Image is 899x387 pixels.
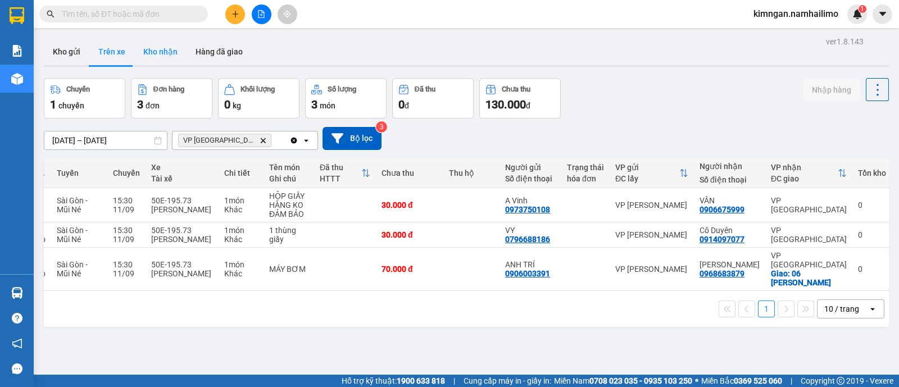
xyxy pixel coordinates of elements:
[58,101,84,110] span: chuyến
[233,101,241,110] span: kg
[66,85,90,93] div: Chuyến
[567,163,604,172] div: Trạng thái
[615,174,679,183] div: ĐC lấy
[392,78,474,119] button: Đã thu0đ
[860,5,864,13] span: 1
[700,162,760,171] div: Người nhận
[269,163,308,172] div: Tên món
[771,226,847,244] div: VP [GEOGRAPHIC_DATA]
[464,375,551,387] span: Cung cấp máy in - giấy in:
[328,85,356,93] div: Số lượng
[137,98,143,111] span: 3
[224,235,258,244] div: Khác
[269,226,308,244] div: 1 thùng giấy
[260,137,266,144] svg: Delete
[526,101,530,110] span: đ
[218,78,299,119] button: Khối lượng0kg
[224,98,230,111] span: 0
[700,205,744,214] div: 0906675999
[50,98,56,111] span: 1
[47,10,55,18] span: search
[225,4,245,24] button: plus
[615,265,688,274] div: VP [PERSON_NAME]
[342,375,445,387] span: Hỗ trợ kỹ thuật:
[700,260,760,269] div: ANH HUỆ
[791,375,792,387] span: |
[12,313,22,324] span: question-circle
[134,38,187,65] button: Kho nhận
[153,85,184,93] div: Đơn hàng
[113,196,140,205] div: 15:30
[269,265,308,274] div: MÁY BƠM
[837,377,844,385] span: copyright
[615,230,688,239] div: VP [PERSON_NAME]
[505,163,556,172] div: Người gửi
[398,98,405,111] span: 0
[734,376,782,385] strong: 0369 525 060
[113,235,140,244] div: 11/09
[62,8,194,20] input: Tìm tên, số ĐT hoặc mã đơn
[151,163,213,172] div: Xe
[44,38,89,65] button: Kho gửi
[505,235,550,244] div: 0796688186
[252,4,271,24] button: file-add
[744,7,847,21] span: kimngan.namhailimo
[183,136,255,145] span: VP chợ Mũi Né
[505,174,556,183] div: Số điện thoại
[868,304,877,313] svg: open
[505,269,550,278] div: 0906003391
[405,101,409,110] span: đ
[113,205,140,214] div: 11/09
[131,78,212,119] button: Đơn hàng3đơn
[178,134,271,147] span: VP chợ Mũi Né, close by backspace
[269,192,308,201] div: HỘP GIẤY
[151,196,213,205] div: 50E-195.73
[44,78,125,119] button: Chuyến1chuyến
[320,101,335,110] span: món
[771,251,847,269] div: VP [GEOGRAPHIC_DATA]
[224,260,258,269] div: 1 món
[826,35,864,48] div: ver 1.8.143
[858,201,886,210] div: 0
[151,260,213,269] div: 50E-195.73
[700,196,760,205] div: VÂN
[113,260,140,269] div: 15:30
[224,226,258,235] div: 1 món
[415,85,435,93] div: Đã thu
[113,226,140,235] div: 15:30
[289,136,298,145] svg: Clear all
[320,174,361,183] div: HTTT
[610,158,694,188] th: Toggle SortBy
[302,136,311,145] svg: open
[224,269,258,278] div: Khác
[224,169,258,177] div: Chi tiết
[305,78,387,119] button: Số lượng3món
[231,10,239,18] span: plus
[44,131,167,149] input: Select a date range.
[274,135,275,146] input: Selected VP chợ Mũi Né.
[224,205,258,214] div: Khác
[240,85,275,93] div: Khối lượng
[12,363,22,374] span: message
[57,260,88,278] span: Sài Gòn - Mũi Né
[151,205,213,214] div: [PERSON_NAME]
[376,121,387,133] sup: 3
[771,269,847,287] div: Giao: 06 HUỲNH THÚC KHÁNG
[567,174,604,183] div: hóa đơn
[505,260,556,269] div: ANH TRÍ
[615,201,688,210] div: VP [PERSON_NAME]
[382,230,438,239] div: 30.000 đ
[554,375,692,387] span: Miền Nam
[10,7,24,24] img: logo-vxr
[758,301,775,317] button: 1
[320,163,361,172] div: Đã thu
[11,287,23,299] img: warehouse-icon
[146,101,160,110] span: đơn
[323,127,382,150] button: Bộ lọc
[505,226,556,235] div: VY
[12,338,22,349] span: notification
[859,5,866,13] sup: 1
[479,78,561,119] button: Chưa thu130.000đ
[873,4,892,24] button: caret-down
[151,235,213,244] div: [PERSON_NAME]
